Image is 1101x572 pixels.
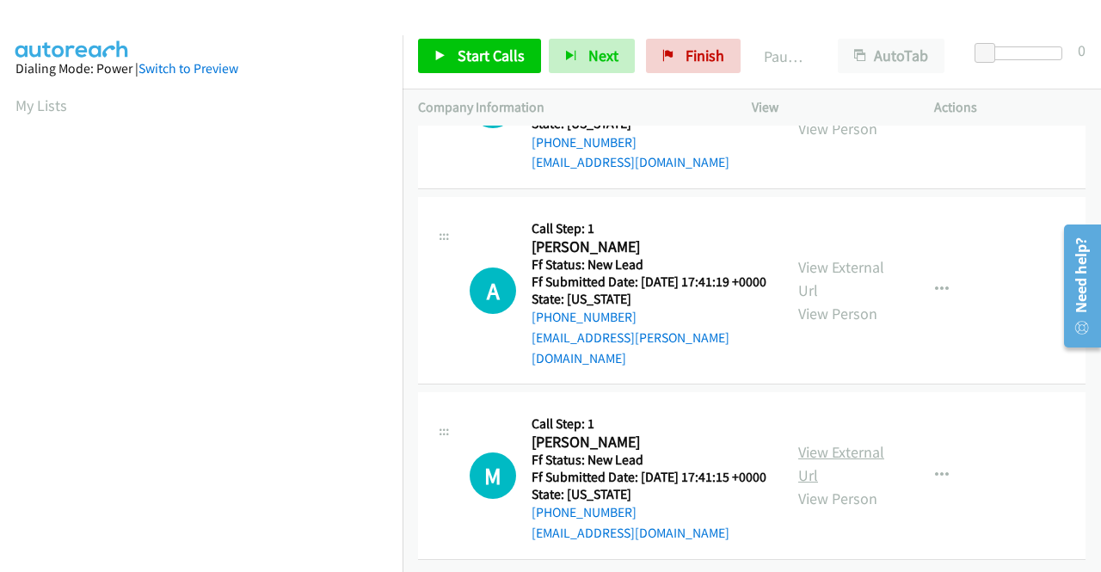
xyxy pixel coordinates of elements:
[138,60,238,77] a: Switch to Preview
[798,442,884,485] a: View External Url
[764,45,807,68] p: Paused
[15,58,387,79] div: Dialing Mode: Power |
[532,220,767,237] h5: Call Step: 1
[15,95,67,115] a: My Lists
[532,309,637,325] a: [PHONE_NUMBER]
[934,97,1086,118] p: Actions
[470,452,516,499] h1: M
[838,39,944,73] button: AutoTab
[470,268,516,314] div: The call is yet to be attempted
[752,97,903,118] p: View
[458,46,525,65] span: Start Calls
[532,154,729,170] a: [EMAIL_ADDRESS][DOMAIN_NAME]
[588,46,618,65] span: Next
[1078,39,1086,62] div: 0
[532,134,637,151] a: [PHONE_NUMBER]
[532,329,729,366] a: [EMAIL_ADDRESS][PERSON_NAME][DOMAIN_NAME]
[798,119,877,138] a: View Person
[983,46,1062,60] div: Delay between calls (in seconds)
[646,39,741,73] a: Finish
[418,97,721,118] p: Company Information
[686,46,724,65] span: Finish
[532,525,729,541] a: [EMAIL_ADDRESS][DOMAIN_NAME]
[532,452,766,469] h5: Ff Status: New Lead
[532,415,766,433] h5: Call Step: 1
[1052,218,1101,354] iframe: Resource Center
[798,304,877,323] a: View Person
[532,504,637,520] a: [PHONE_NUMBER]
[798,489,877,508] a: View Person
[470,452,516,499] div: The call is yet to be attempted
[532,237,761,257] h2: [PERSON_NAME]
[532,291,767,308] h5: State: [US_STATE]
[470,268,516,314] h1: A
[532,486,766,503] h5: State: [US_STATE]
[532,469,766,486] h5: Ff Submitted Date: [DATE] 17:41:15 +0000
[549,39,635,73] button: Next
[532,256,767,274] h5: Ff Status: New Lead
[798,257,884,300] a: View External Url
[532,274,767,291] h5: Ff Submitted Date: [DATE] 17:41:19 +0000
[418,39,541,73] a: Start Calls
[532,433,761,452] h2: [PERSON_NAME]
